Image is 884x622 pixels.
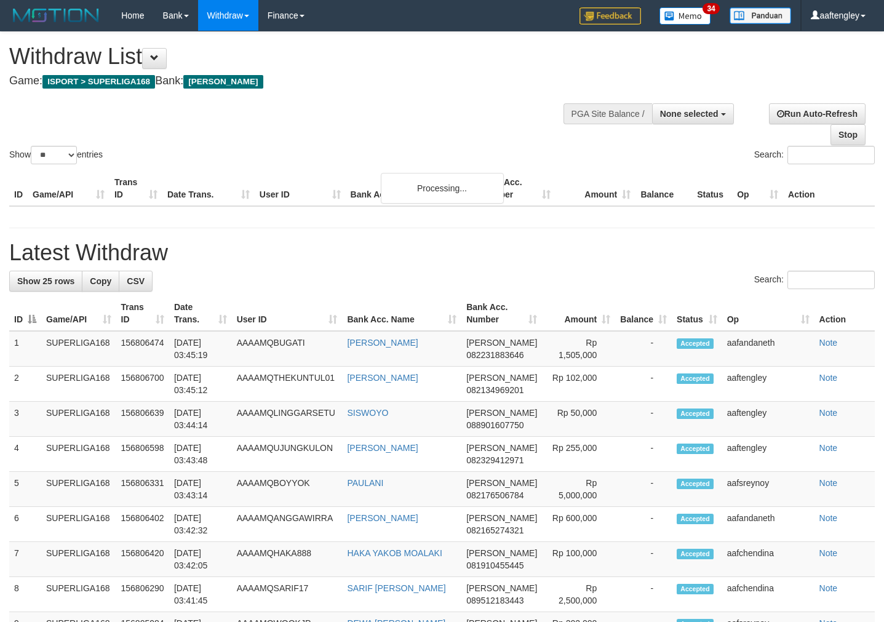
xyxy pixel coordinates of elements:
[677,338,714,349] span: Accepted
[232,577,343,612] td: AAAAMQSARIF17
[819,548,838,558] a: Note
[9,331,41,367] td: 1
[9,146,103,164] label: Show entries
[9,577,41,612] td: 8
[9,402,41,437] td: 3
[28,171,110,206] th: Game/API
[347,443,418,453] a: [PERSON_NAME]
[542,577,615,612] td: Rp 2,500,000
[9,367,41,402] td: 2
[41,577,116,612] td: SUPERLIGA168
[732,171,783,206] th: Op
[116,402,169,437] td: 156806639
[41,331,116,367] td: SUPERLIGA168
[466,560,524,570] span: Copy 081910455445 to clipboard
[90,276,111,286] span: Copy
[615,331,672,367] td: -
[119,271,153,292] a: CSV
[347,408,388,418] a: SISWOYO
[232,402,343,437] td: AAAAMQLINGGARSETU
[615,296,672,331] th: Balance: activate to sort column ascending
[615,437,672,472] td: -
[677,584,714,594] span: Accepted
[466,420,524,430] span: Copy 088901607750 to clipboard
[169,437,232,472] td: [DATE] 03:43:48
[542,367,615,402] td: Rp 102,000
[677,444,714,454] span: Accepted
[347,513,418,523] a: [PERSON_NAME]
[819,443,838,453] a: Note
[722,577,814,612] td: aafchendina
[579,7,641,25] img: Feedback.jpg
[232,331,343,367] td: AAAAMQBUGATI
[9,472,41,507] td: 5
[692,171,732,206] th: Status
[615,577,672,612] td: -
[659,7,711,25] img: Button%20Memo.svg
[722,542,814,577] td: aafchendina
[466,548,537,558] span: [PERSON_NAME]
[162,171,255,206] th: Date Trans.
[466,596,524,605] span: Copy 089512183443 to clipboard
[672,296,722,331] th: Status: activate to sort column ascending
[615,507,672,542] td: -
[169,296,232,331] th: Date Trans.: activate to sort column ascending
[9,241,875,265] h1: Latest Withdraw
[466,350,524,360] span: Copy 082231883646 to clipboard
[542,402,615,437] td: Rp 50,000
[41,472,116,507] td: SUPERLIGA168
[466,385,524,395] span: Copy 082134969201 to clipboard
[169,402,232,437] td: [DATE] 03:44:14
[169,542,232,577] td: [DATE] 03:42:05
[466,513,537,523] span: [PERSON_NAME]
[819,583,838,593] a: Note
[116,437,169,472] td: 156806598
[615,542,672,577] td: -
[542,437,615,472] td: Rp 255,000
[563,103,652,124] div: PGA Site Balance /
[347,583,445,593] a: SARIF [PERSON_NAME]
[830,124,866,145] a: Stop
[615,402,672,437] td: -
[703,3,719,14] span: 34
[232,437,343,472] td: AAAAMQUJUNGKULON
[722,402,814,437] td: aaftengley
[41,542,116,577] td: SUPERLIGA168
[466,338,537,348] span: [PERSON_NAME]
[110,171,162,206] th: Trans ID
[722,331,814,367] td: aafandaneth
[677,549,714,559] span: Accepted
[754,146,875,164] label: Search:
[9,75,577,87] h4: Game: Bank:
[347,338,418,348] a: [PERSON_NAME]
[9,6,103,25] img: MOTION_logo.png
[555,171,635,206] th: Amount
[466,443,537,453] span: [PERSON_NAME]
[722,296,814,331] th: Op: activate to sort column ascending
[347,478,383,488] a: PAULANI
[116,367,169,402] td: 156806700
[466,490,524,500] span: Copy 082176506784 to clipboard
[116,577,169,612] td: 156806290
[615,472,672,507] td: -
[169,577,232,612] td: [DATE] 03:41:45
[542,296,615,331] th: Amount: activate to sort column ascending
[677,409,714,419] span: Accepted
[722,437,814,472] td: aaftengley
[615,367,672,402] td: -
[769,103,866,124] a: Run Auto-Refresh
[466,455,524,465] span: Copy 082329412971 to clipboard
[660,109,719,119] span: None selected
[9,44,577,69] h1: Withdraw List
[41,437,116,472] td: SUPERLIGA168
[17,276,74,286] span: Show 25 rows
[169,507,232,542] td: [DATE] 03:42:32
[466,408,537,418] span: [PERSON_NAME]
[730,7,791,24] img: panduan.png
[787,146,875,164] input: Search:
[722,367,814,402] td: aaftengley
[542,542,615,577] td: Rp 100,000
[42,75,155,89] span: ISPORT > SUPERLIGA168
[476,171,555,206] th: Bank Acc. Number
[814,296,875,331] th: Action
